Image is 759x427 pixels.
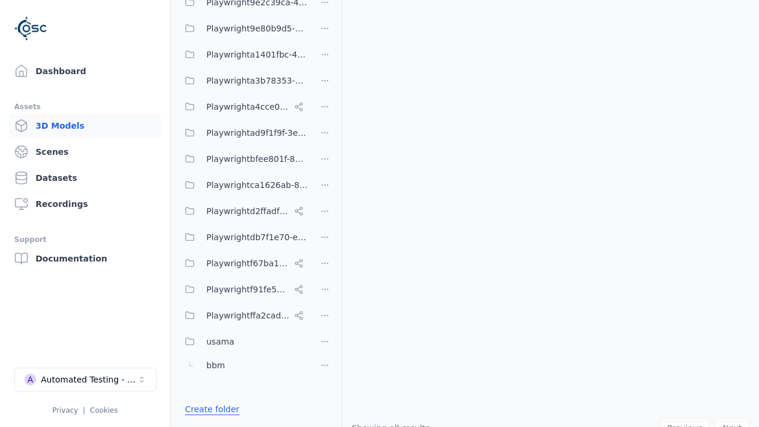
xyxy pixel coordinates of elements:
a: Dashboard [9,59,161,83]
span: usama [206,334,234,349]
span: Playwrightca1626ab-8cec-4ddc-b85a-2f9392fe08d1 [206,178,308,192]
button: Playwrightdb7f1e70-e54d-4da7-b38d-464ac70cc2ba [178,225,308,249]
button: Playwrighta4cce06a-a8e6-4c0d-bfc1-93e8d78d750a [178,95,308,119]
div: A [24,374,36,385]
span: Playwright9e80b9d5-ab0b-4e8f-a3de-da46b25b8298 [206,21,308,36]
span: Playwrightf91fe523-dd75-44f3-a953-451f6070cb42 [206,282,289,297]
a: Recordings [9,192,161,216]
div: Assets [14,100,156,114]
a: Documentation [9,247,161,270]
a: Privacy [52,406,78,415]
button: Playwrighta1401fbc-43d7-48dd-a309-be935d99d708 [178,43,308,66]
span: | [83,406,85,415]
a: Datasets [9,166,161,190]
button: Playwrighta3b78353-5999-46c5-9eab-70007203469a [178,69,308,93]
button: Playwrightf91fe523-dd75-44f3-a953-451f6070cb42 [178,278,308,301]
span: Playwrightffa2cad8-0214-4c2f-a758-8e9593c5a37e [206,308,289,323]
span: Playwrightf67ba199-386a-42d1-aebc-3b37e79c7296 [206,256,289,270]
img: Logo [14,12,47,45]
button: Playwrightad9f1f9f-3e6a-4231-8f19-c506bf64a382 [178,121,308,145]
button: Playwrightbfee801f-8be1-42a6-b774-94c49e43b650 [178,147,308,171]
button: Create folder [178,399,247,420]
span: Playwrighta3b78353-5999-46c5-9eab-70007203469a [206,74,308,88]
span: Playwrightd2ffadf0-c973-454c-8fcf-dadaeffcb802 [206,204,289,218]
span: Playwrightdb7f1e70-e54d-4da7-b38d-464ac70cc2ba [206,230,308,244]
button: usama [178,330,308,353]
div: Automated Testing - Playwright [41,374,137,385]
button: bbm [178,353,308,377]
span: Playwrightbfee801f-8be1-42a6-b774-94c49e43b650 [206,152,308,166]
a: Cookies [90,406,118,415]
button: Playwrightca1626ab-8cec-4ddc-b85a-2f9392fe08d1 [178,173,308,197]
span: Playwrightad9f1f9f-3e6a-4231-8f19-c506bf64a382 [206,126,308,140]
span: bbm [206,358,225,372]
button: Playwrightd2ffadf0-c973-454c-8fcf-dadaeffcb802 [178,199,308,223]
span: Playwrighta1401fbc-43d7-48dd-a309-be935d99d708 [206,47,308,62]
a: Scenes [9,140,161,164]
a: Create folder [185,403,240,415]
div: Support [14,232,156,247]
button: Playwrightf67ba199-386a-42d1-aebc-3b37e79c7296 [178,251,308,275]
button: Select a workspace [14,368,157,391]
button: Playwrightffa2cad8-0214-4c2f-a758-8e9593c5a37e [178,304,308,327]
button: Playwright9e80b9d5-ab0b-4e8f-a3de-da46b25b8298 [178,17,308,40]
a: 3D Models [9,114,161,138]
span: Playwrighta4cce06a-a8e6-4c0d-bfc1-93e8d78d750a [206,100,289,114]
